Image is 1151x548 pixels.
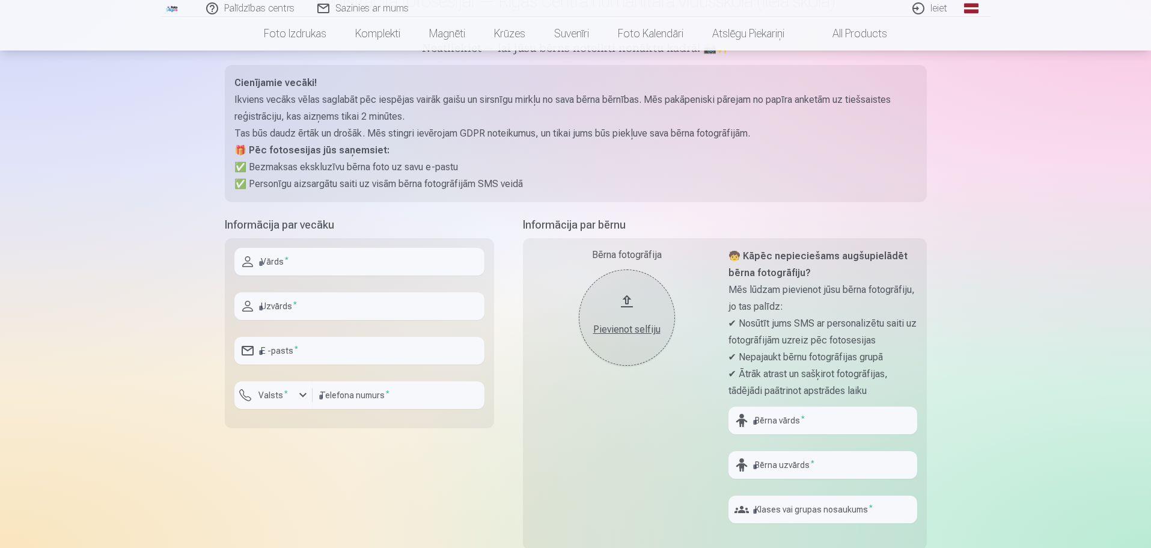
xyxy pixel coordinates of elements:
[166,5,179,12] img: /fa1
[533,248,721,262] div: Bērna fotogrāfija
[523,217,927,233] h5: Informācija par bērnu
[234,91,917,125] p: Ikviens vecāks vēlas saglabāt pēc iespējas vairāk gaišu un sirsnīgu mirkļu no sava bērna bērnības...
[728,282,917,315] p: Mēs lūdzam pievienot jūsu bērna fotogrāfiju, jo tas palīdz:
[234,159,917,176] p: ✅ Bezmaksas ekskluzīvu bērna foto uz savu e-pastu
[603,17,698,51] a: Foto kalendāri
[249,17,341,51] a: Foto izdrukas
[225,217,494,233] h5: Informācija par vecāku
[341,17,415,51] a: Komplekti
[728,349,917,366] p: ✔ Nepajaukt bērnu fotogrāfijas grupā
[728,250,908,279] strong: 🧒 Kāpēc nepieciešams augšupielādēt bērna fotogrāfiju?
[728,315,917,349] p: ✔ Nosūtīt jums SMS ar personalizētu saiti uz fotogrāfijām uzreiz pēc fotosesijas
[799,17,902,51] a: All products
[480,17,540,51] a: Krūzes
[415,17,480,51] a: Magnēti
[234,77,317,88] strong: Cienījamie vecāki!
[728,366,917,399] p: ✔ Ātrāk atrast un sašķirot fotogrāfijas, tādējādi paātrinot apstrādes laiku
[234,381,313,409] button: Valsts*
[540,17,603,51] a: Suvenīri
[591,322,663,337] div: Pievienot selfiju
[234,125,917,142] p: Tas būs daudz ērtāk un drošāk. Mēs stingri ievērojam GDPR noteikumus, un tikai jums būs piekļuve ...
[698,17,799,51] a: Atslēgu piekariņi
[579,269,675,366] button: Pievienot selfiju
[254,389,293,401] label: Valsts
[234,176,917,192] p: ✅ Personīgu aizsargātu saiti uz visām bērna fotogrāfijām SMS veidā
[234,144,389,156] strong: 🎁 Pēc fotosesijas jūs saņemsiet:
